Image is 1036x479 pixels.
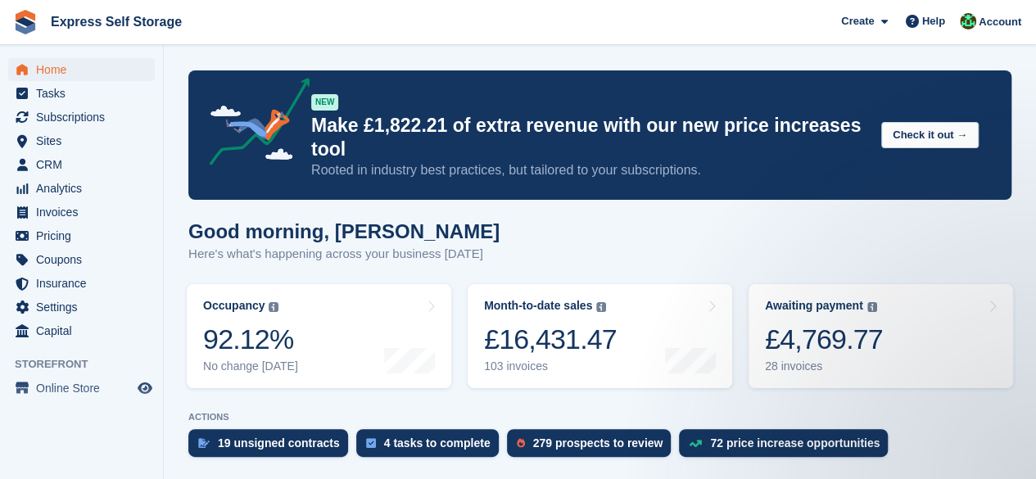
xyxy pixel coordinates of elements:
span: Pricing [36,224,134,247]
h1: Good morning, [PERSON_NAME] [188,220,500,242]
img: Shakiyra Davis [960,13,976,29]
a: Express Self Storage [44,8,188,35]
div: 19 unsigned contracts [218,436,340,450]
div: Occupancy [203,299,265,313]
a: menu [8,319,155,342]
div: £4,769.77 [765,323,883,356]
img: icon-info-grey-7440780725fd019a000dd9b08b2336e03edf1995a4989e88bcd33f0948082b44.svg [867,302,877,312]
span: Help [922,13,945,29]
a: menu [8,106,155,129]
a: Occupancy 92.12% No change [DATE] [187,284,451,388]
div: 28 invoices [765,359,883,373]
img: prospect-51fa495bee0391a8d652442698ab0144808aea92771e9ea1ae160a38d050c398.svg [517,438,525,448]
a: 4 tasks to complete [356,429,507,465]
img: contract_signature_icon-13c848040528278c33f63329250d36e43548de30e8caae1d1a13099fd9432cc5.svg [198,438,210,448]
div: 103 invoices [484,359,617,373]
a: menu [8,58,155,81]
a: Preview store [135,378,155,398]
img: icon-info-grey-7440780725fd019a000dd9b08b2336e03edf1995a4989e88bcd33f0948082b44.svg [596,302,606,312]
span: Invoices [36,201,134,224]
span: Coupons [36,248,134,271]
div: 4 tasks to complete [384,436,491,450]
div: NEW [311,94,338,111]
span: Create [841,13,874,29]
a: menu [8,248,155,271]
span: Home [36,58,134,81]
a: menu [8,82,155,105]
a: menu [8,377,155,400]
span: Sites [36,129,134,152]
span: Capital [36,319,134,342]
span: Account [979,14,1021,30]
a: 279 prospects to review [507,429,680,465]
a: menu [8,296,155,319]
img: stora-icon-8386f47178a22dfd0bd8f6a31ec36ba5ce8667c1dd55bd0f319d3a0aa187defe.svg [13,10,38,34]
a: menu [8,129,155,152]
div: £16,431.47 [484,323,617,356]
img: task-75834270c22a3079a89374b754ae025e5fb1db73e45f91037f5363f120a921f8.svg [366,438,376,448]
div: 72 price increase opportunities [710,436,880,450]
span: CRM [36,153,134,176]
a: menu [8,177,155,200]
div: 279 prospects to review [533,436,663,450]
a: menu [8,224,155,247]
span: Tasks [36,82,134,105]
div: Awaiting payment [765,299,863,313]
div: Month-to-date sales [484,299,592,313]
a: menu [8,201,155,224]
button: Check it out → [881,122,979,149]
span: Storefront [15,356,163,373]
span: Subscriptions [36,106,134,129]
a: menu [8,272,155,295]
img: price_increase_opportunities-93ffe204e8149a01c8c9dc8f82e8f89637d9d84a8eef4429ea346261dce0b2c0.svg [689,440,702,447]
span: Insurance [36,272,134,295]
div: No change [DATE] [203,359,298,373]
p: Make £1,822.21 of extra revenue with our new price increases tool [311,114,868,161]
p: Here's what's happening across your business [DATE] [188,245,500,264]
img: price-adjustments-announcement-icon-8257ccfd72463d97f412b2fc003d46551f7dbcb40ab6d574587a9cd5c0d94... [196,78,310,171]
p: Rooted in industry best practices, but tailored to your subscriptions. [311,161,868,179]
span: Settings [36,296,134,319]
div: 92.12% [203,323,298,356]
a: menu [8,153,155,176]
img: icon-info-grey-7440780725fd019a000dd9b08b2336e03edf1995a4989e88bcd33f0948082b44.svg [269,302,278,312]
p: ACTIONS [188,412,1011,423]
a: Awaiting payment £4,769.77 28 invoices [749,284,1013,388]
span: Online Store [36,377,134,400]
a: 19 unsigned contracts [188,429,356,465]
a: 72 price increase opportunities [679,429,896,465]
a: Month-to-date sales £16,431.47 103 invoices [468,284,732,388]
span: Analytics [36,177,134,200]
